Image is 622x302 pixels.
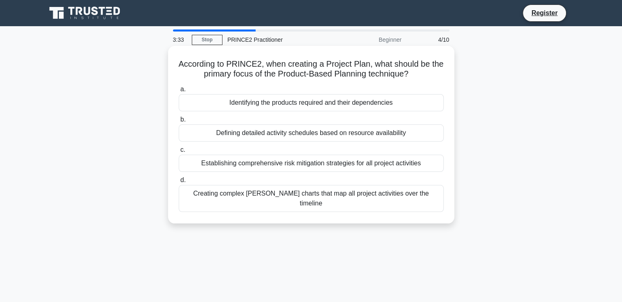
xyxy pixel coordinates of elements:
span: b. [180,116,186,123]
h5: According to PRINCE2, when creating a Project Plan, what should be the primary focus of the Produ... [178,59,445,79]
div: 3:33 [168,32,192,48]
span: d. [180,176,186,183]
div: Creating complex [PERSON_NAME] charts that map all project activities over the timeline [179,185,444,212]
span: a. [180,86,186,92]
div: Defining detailed activity schedules based on resource availability [179,124,444,142]
a: Register [526,8,562,18]
div: 4/10 [406,32,454,48]
div: PRINCE2 Practitioner [222,32,335,48]
div: Beginner [335,32,406,48]
div: Establishing comprehensive risk mitigation strategies for all project activities [179,155,444,172]
div: Identifying the products required and their dependencies [179,94,444,111]
a: Stop [192,35,222,45]
span: c. [180,146,185,153]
